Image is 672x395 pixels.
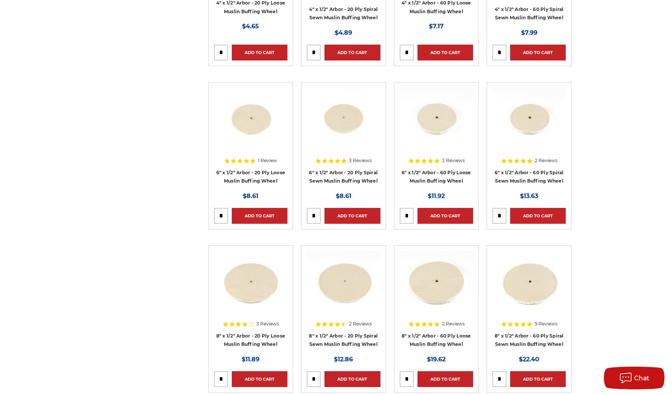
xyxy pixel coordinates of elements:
img: 6 inch 20 ply spiral sewn cotton buffing wheel [307,88,380,148]
a: Add to Cart [510,371,566,387]
span: $7.99 [521,29,537,36]
span: $8.61 [243,192,258,200]
a: Add to Cart [417,45,473,60]
a: muslin spiral sewn buffing wheel 8" x 1/2" x 60 ply [492,251,566,348]
span: $8.61 [336,192,351,200]
a: Add to Cart [417,371,473,387]
a: Add to Cart [232,371,287,387]
a: 6 inch thick 60 ply loose cotton buffing wheel [400,88,473,184]
span: $13.63 [520,192,538,200]
a: 8 inch spiral sewn cotton buffing wheel - 20 ply [307,251,380,348]
img: 6 inch thick 60 ply loose cotton buffing wheel [400,88,473,148]
a: Add to Cart [232,45,287,60]
span: Chat [634,375,650,382]
a: 6" x 1/2" spiral sewn muslin buffing wheel 60 ply [492,88,566,184]
a: Add to Cart [510,45,566,60]
a: Add to Cart [510,208,566,224]
a: 6 inch sewn once loose buffing wheel muslin cotton 20 ply [214,88,287,184]
span: $4.89 [335,29,352,36]
img: 6 inch sewn once loose buffing wheel muslin cotton 20 ply [214,88,287,148]
span: $11.92 [428,192,445,200]
a: Add to Cart [417,208,473,224]
a: Add to Cart [324,208,380,224]
span: $12.86 [334,356,353,363]
button: Chat [604,367,664,389]
span: $22.40 [519,356,539,363]
span: $7.17 [429,23,444,30]
a: Add to Cart [232,208,287,224]
a: Add to Cart [324,45,380,60]
span: $19.62 [427,356,445,363]
a: 8" x 1/2" Arbor extra thick Loose Muslin Buffing Wheel [400,251,473,348]
img: 8" x 1/2" Arbor extra thick Loose Muslin Buffing Wheel [400,251,473,311]
img: 6" x 1/2" spiral sewn muslin buffing wheel 60 ply [492,88,566,148]
img: muslin spiral sewn buffing wheel 8" x 1/2" x 60 ply [492,251,566,311]
img: 8" x 1/2" x 20 ply loose cotton buffing wheel [214,251,287,311]
a: Add to Cart [324,371,380,387]
a: 8" x 1/2" x 20 ply loose cotton buffing wheel [214,251,287,348]
img: 8 inch spiral sewn cotton buffing wheel - 20 ply [307,251,380,311]
span: $11.89 [242,356,259,363]
span: $4.65 [242,23,259,30]
a: 6 inch 20 ply spiral sewn cotton buffing wheel [307,88,380,184]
